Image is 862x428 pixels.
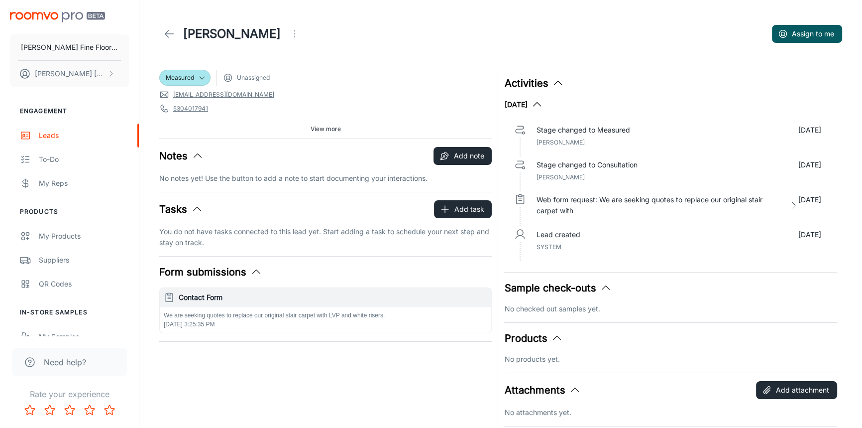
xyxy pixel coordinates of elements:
[772,25,842,43] button: Assign to me
[433,147,492,165] button: Add note
[536,173,584,181] span: [PERSON_NAME]
[44,356,86,368] span: Need help?
[160,288,491,333] button: Contact FormWe are seeking quotes to replace our original stair carpet with LVP and white risers....
[35,68,105,79] p: [PERSON_NAME] [PERSON_NAME]
[285,24,305,44] button: Open menu
[39,279,129,289] div: QR Codes
[10,61,129,87] button: [PERSON_NAME] [PERSON_NAME]
[39,255,129,266] div: Suppliers
[20,400,40,420] button: Rate 1 star
[159,202,203,217] button: Tasks
[100,400,119,420] button: Rate 5 star
[504,281,612,295] button: Sample check-outs
[10,12,105,22] img: Roomvo PRO Beta
[798,125,821,136] p: [DATE]
[164,311,487,320] p: We are seeking quotes to replace our original stair carpet with LVP and white risers.
[756,381,837,399] button: Add attachment
[166,73,194,82] span: Measured
[434,200,492,218] button: Add task
[39,231,129,242] div: My Products
[183,25,281,43] h1: [PERSON_NAME]
[504,383,581,398] button: Attachments
[504,303,837,314] p: No checked out samples yet.
[504,331,563,346] button: Products
[798,229,821,240] p: [DATE]
[39,331,129,342] div: My Samples
[40,400,60,420] button: Rate 2 star
[237,73,270,82] span: Unassigned
[798,159,821,170] p: [DATE]
[39,154,129,165] div: To-do
[60,400,80,420] button: Rate 3 star
[164,321,215,328] span: [DATE] 3:25:35 PM
[21,42,118,53] p: [PERSON_NAME] Fine Floors, Inc
[536,229,580,240] p: Lead created
[159,70,211,86] div: Measured
[179,292,487,303] h6: Contact Form
[504,407,837,418] p: No attachments yet.
[536,139,584,146] span: [PERSON_NAME]
[536,194,785,216] p: Web form request: We are seeking quotes to replace our original stair carpet with
[536,159,637,170] p: Stage changed to Consultation
[159,173,492,184] p: No notes yet! Use the button to add a note to start documenting your interactions.
[798,194,821,216] p: [DATE]
[504,99,543,111] button: [DATE]
[159,226,492,248] p: You do not have tasks connected to this lead yet. Start adding a task to schedule your next step ...
[504,76,564,91] button: Activities
[159,265,262,280] button: Form submissions
[39,178,129,189] div: My Reps
[39,130,129,141] div: Leads
[311,125,341,134] span: View more
[173,90,274,99] a: [EMAIL_ADDRESS][DOMAIN_NAME]
[159,148,204,163] button: Notes
[173,104,208,113] a: 5304017941
[504,354,837,365] p: No products yet.
[536,243,561,251] span: System
[307,122,345,137] button: View more
[8,388,131,400] p: Rate your experience
[536,125,630,136] p: Stage changed to Measured
[10,34,129,60] button: [PERSON_NAME] Fine Floors, Inc
[80,400,100,420] button: Rate 4 star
